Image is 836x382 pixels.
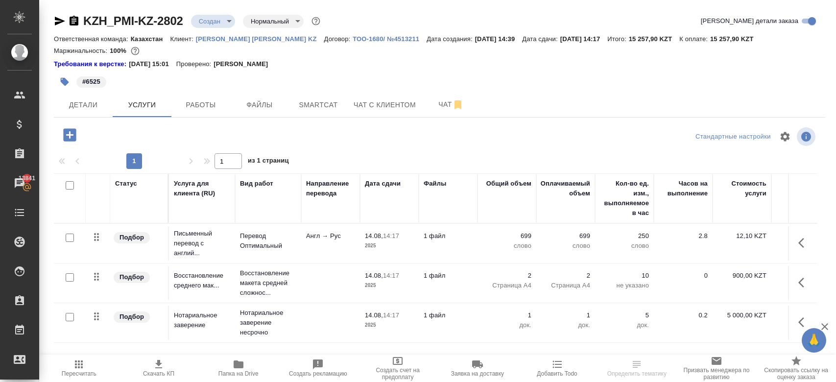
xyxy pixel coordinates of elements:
[482,241,531,251] p: слово
[289,370,347,377] span: Создать рекламацию
[597,355,677,382] button: Определить тематику
[170,35,195,43] p: Клиент:
[475,35,523,43] p: [DATE] 14:39
[701,16,798,26] span: [PERSON_NAME] детали заказа
[240,231,296,251] p: Перевод Оптимальный
[679,35,710,43] p: К оплате:
[115,179,137,189] div: Статус
[240,179,273,189] div: Вид работ
[236,99,283,111] span: Файлы
[629,35,680,43] p: 15 257,90 KZT
[174,271,230,290] p: Восстановление среднего мак...
[110,47,129,54] p: 100%
[452,99,464,111] svg: Отписаться
[129,45,142,57] button: 0.00 KZT;
[659,179,708,198] div: Часов на выполнение
[654,266,713,300] td: 0
[54,59,129,69] div: Нажми, чтобы открыть папку с инструкцией
[353,34,427,43] a: ТОО-1680/ №4513211
[383,311,399,319] p: 14:17
[306,179,355,198] div: Направление перевода
[773,125,797,148] span: Настроить таблицу
[353,35,427,43] p: ТОО-1680/ №4513211
[560,35,608,43] p: [DATE] 14:17
[792,310,816,334] button: Показать кнопки
[710,35,761,43] p: 15 257,90 KZT
[365,281,414,290] p: 2025
[119,272,144,282] p: Подбор
[717,310,766,320] p: 5 000,00 KZT
[776,231,825,241] p: 0 %
[13,173,41,183] span: 13841
[693,129,773,144] div: split button
[119,312,144,322] p: Подбор
[522,35,560,43] p: Дата сдачи:
[654,306,713,340] td: 0.2
[438,355,518,382] button: Заявка на доставку
[482,281,531,290] p: Страница А4
[541,281,590,290] p: Страница А4
[54,35,131,43] p: Ответственная команда:
[541,241,590,251] p: слово
[776,310,825,320] p: 0 %
[600,231,649,241] p: 250
[756,355,836,382] button: Скопировать ссылку на оценку заказа
[537,370,577,377] span: Добавить Todo
[2,171,37,195] a: 13841
[177,99,224,111] span: Работы
[683,367,751,381] span: Призвать менеджера по развитию
[83,14,183,27] a: KZH_PMI-KZ-2802
[541,320,590,330] p: док.
[131,35,170,43] p: Казахстан
[677,355,757,382] button: Призвать менеджера по развитию
[75,77,107,85] span: 6525
[174,310,230,330] p: Нотариальное заверение
[240,308,296,337] p: Нотариальное заверение несрочно
[541,231,590,241] p: 699
[358,355,438,382] button: Создать счет на предоплату
[424,179,446,189] div: Файлы
[176,59,214,69] p: Проверено:
[792,231,816,255] button: Показать кнопки
[306,231,355,241] p: Англ → Рус
[428,98,475,111] span: Чат
[60,99,107,111] span: Детали
[541,310,590,320] p: 1
[541,271,590,281] p: 2
[364,367,432,381] span: Создать счет на предоплату
[600,271,649,281] p: 10
[600,320,649,330] p: док.
[56,125,83,145] button: Добавить услугу
[174,179,230,198] div: Услуга для клиента (RU)
[54,59,129,69] a: Требования к верстке:
[424,231,473,241] p: 1 файл
[541,179,590,198] div: Оплачиваемый объем
[802,328,826,353] button: 🙏
[119,233,144,242] p: Подбор
[119,355,199,382] button: Скачать КП
[68,15,80,27] button: Скопировать ссылку
[776,271,825,281] p: 0 %
[654,226,713,261] td: 2.8
[119,99,166,111] span: Услуги
[365,311,383,319] p: 14.08,
[600,241,649,251] p: слово
[218,370,259,377] span: Папка на Drive
[248,17,292,25] button: Нормальный
[762,367,830,381] span: Скопировать ссылку на оценку заказа
[806,330,822,351] span: 🙏
[310,15,322,27] button: Доп статусы указывают на важность/срочность заказа
[482,310,531,320] p: 1
[196,35,324,43] p: [PERSON_NAME] [PERSON_NAME] KZ
[248,155,289,169] span: из 1 страниц
[54,15,66,27] button: Скопировать ссылку для ЯМессенджера
[198,355,278,382] button: Папка на Drive
[365,179,401,189] div: Дата сдачи
[174,229,230,258] p: Письменный перевод с англий...
[62,370,96,377] span: Пересчитать
[486,179,531,189] div: Общий объем
[354,99,416,111] span: Чат с клиентом
[383,272,399,279] p: 14:17
[295,99,342,111] span: Smartcat
[797,127,817,146] span: Посмотреть информацию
